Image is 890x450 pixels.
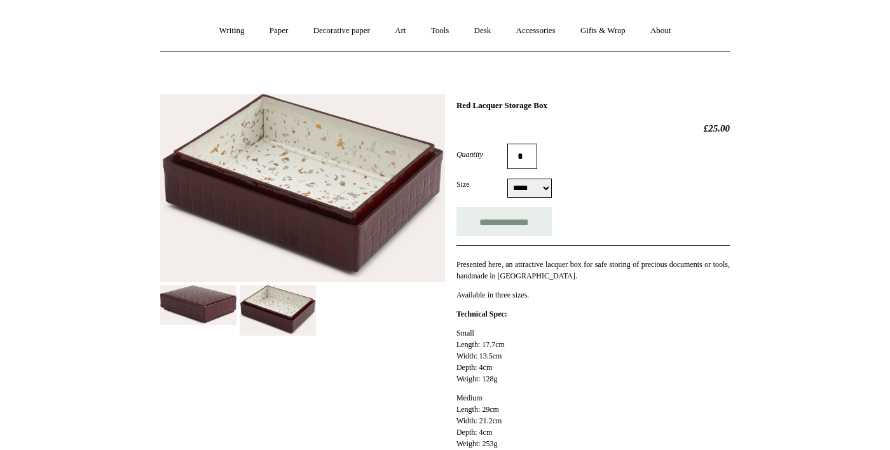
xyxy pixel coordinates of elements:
[456,100,730,111] h1: Red Lacquer Storage Box
[456,149,507,160] label: Quantity
[456,392,730,449] p: Medium Length: 29cm Width: 21.2cm Depth: 4cm Weight: 253g
[456,289,730,301] p: Available in three sizes.
[569,14,637,48] a: Gifts & Wrap
[160,94,445,282] img: Red Lacquer Storage Box
[456,123,730,134] h2: £25.00
[160,285,236,325] img: Red Lacquer Storage Box
[456,310,507,318] strong: Technical Spec:
[456,259,730,282] p: Presented here, an attractive lacquer box for safe storing of precious documents or tools, handma...
[505,14,567,48] a: Accessories
[383,14,417,48] a: Art
[463,14,503,48] a: Desk
[258,14,300,48] a: Paper
[302,14,381,48] a: Decorative paper
[240,285,316,336] img: Red Lacquer Storage Box
[456,327,730,385] p: Small Length: 17.7cm Width: 13.5cm Depth: 4cm Weight: 128g
[639,14,683,48] a: About
[208,14,256,48] a: Writing
[456,179,507,190] label: Size
[420,14,461,48] a: Tools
